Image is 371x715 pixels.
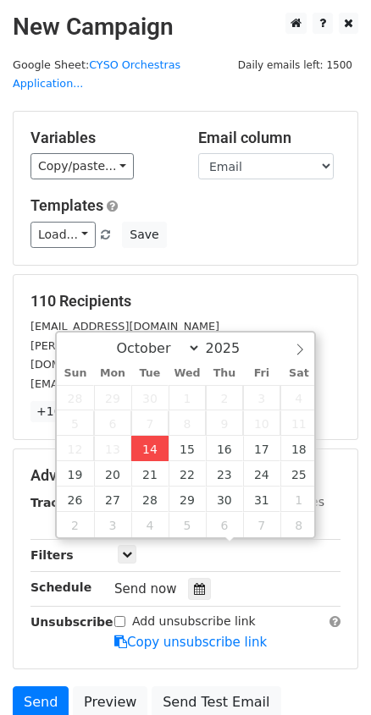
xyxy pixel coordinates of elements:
[114,635,267,650] a: Copy unsubscribe link
[169,410,206,436] span: October 8, 2025
[280,487,318,512] span: November 1, 2025
[280,368,318,379] span: Sat
[57,436,94,461] span: October 12, 2025
[280,512,318,537] span: November 8, 2025
[169,512,206,537] span: November 5, 2025
[30,196,103,214] a: Templates
[57,368,94,379] span: Sun
[206,436,243,461] span: October 16, 2025
[30,320,219,333] small: [EMAIL_ADDRESS][DOMAIN_NAME]
[94,385,131,410] span: September 29, 2025
[232,58,358,71] a: Daily emails left: 1500
[131,512,169,537] span: November 4, 2025
[30,401,109,422] a: +107 more
[30,153,134,179] a: Copy/paste...
[131,410,169,436] span: October 7, 2025
[57,487,94,512] span: October 26, 2025
[57,461,94,487] span: October 19, 2025
[30,580,91,594] strong: Schedule
[57,385,94,410] span: September 28, 2025
[13,13,358,41] h2: New Campaign
[206,385,243,410] span: October 2, 2025
[206,512,243,537] span: November 6, 2025
[131,385,169,410] span: September 30, 2025
[243,410,280,436] span: October 10, 2025
[243,436,280,461] span: October 17, 2025
[30,339,308,371] small: [PERSON_NAME][EMAIL_ADDRESS][PERSON_NAME][DOMAIN_NAME]
[131,487,169,512] span: October 28, 2025
[169,461,206,487] span: October 22, 2025
[206,461,243,487] span: October 23, 2025
[243,512,280,537] span: November 7, 2025
[169,487,206,512] span: October 29, 2025
[94,368,131,379] span: Mon
[201,340,262,356] input: Year
[57,410,94,436] span: October 5, 2025
[280,461,318,487] span: October 25, 2025
[114,581,177,597] span: Send now
[30,548,74,562] strong: Filters
[94,461,131,487] span: October 20, 2025
[94,487,131,512] span: October 27, 2025
[30,292,341,311] h5: 110 Recipients
[94,436,131,461] span: October 13, 2025
[243,461,280,487] span: October 24, 2025
[94,512,131,537] span: November 3, 2025
[206,368,243,379] span: Thu
[132,613,256,630] label: Add unsubscribe link
[280,410,318,436] span: October 11, 2025
[131,436,169,461] span: October 14, 2025
[280,436,318,461] span: October 18, 2025
[94,410,131,436] span: October 6, 2025
[30,466,341,485] h5: Advanced
[131,368,169,379] span: Tue
[169,436,206,461] span: October 15, 2025
[57,512,94,537] span: November 2, 2025
[13,58,180,91] small: Google Sheet:
[169,385,206,410] span: October 1, 2025
[198,129,341,147] h5: Email column
[286,634,371,715] iframe: Chat Widget
[30,496,87,509] strong: Tracking
[30,377,219,390] small: [EMAIL_ADDRESS][DOMAIN_NAME]
[122,222,166,248] button: Save
[206,410,243,436] span: October 9, 2025
[131,461,169,487] span: October 21, 2025
[243,385,280,410] span: October 3, 2025
[206,487,243,512] span: October 30, 2025
[258,493,324,511] label: UTM Codes
[30,129,173,147] h5: Variables
[13,58,180,91] a: CYSO Orchestras Application...
[280,385,318,410] span: October 4, 2025
[243,368,280,379] span: Fri
[169,368,206,379] span: Wed
[243,487,280,512] span: October 31, 2025
[232,56,358,74] span: Daily emails left: 1500
[30,222,96,248] a: Load...
[30,615,114,629] strong: Unsubscribe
